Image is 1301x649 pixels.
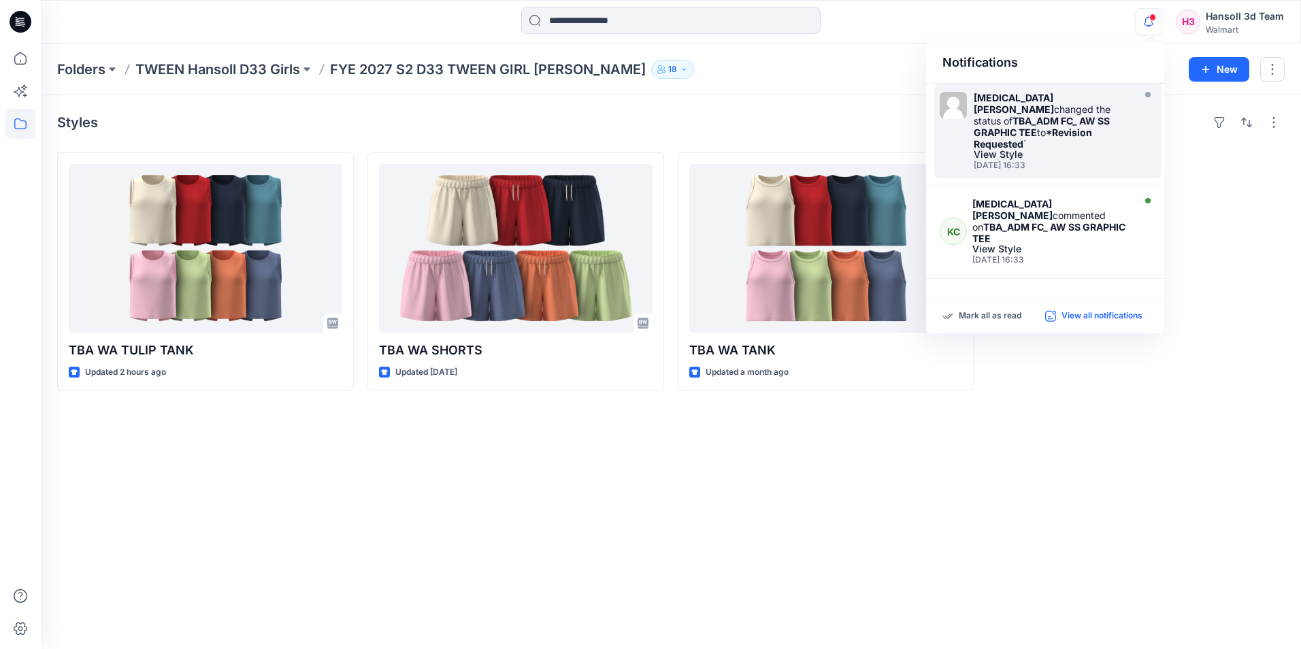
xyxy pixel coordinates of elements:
[974,92,1130,150] div: changed the status of to `
[330,60,646,79] p: FYE 2027 S2 D33 TWEEN GIRL [PERSON_NAME]
[972,244,1130,254] div: View Style
[395,365,457,380] p: Updated [DATE]
[974,150,1130,159] div: View Style
[69,164,342,333] a: TBA WA TULIP TANK
[135,60,300,79] a: TWEEN Hansoll D33 Girls
[974,161,1130,170] div: Friday, September 19, 2025 16:33
[974,115,1110,138] strong: TBA_ADM FC_ AW SS GRAPHIC TEE
[972,221,1125,244] strong: TBA_ADM FC_ AW SS GRAPHIC TEE
[974,127,1092,150] strong: *Revision Requested
[651,60,694,79] button: 18
[1206,24,1284,35] div: Walmart
[972,198,1130,244] div: commented on
[668,62,677,77] p: 18
[85,365,166,380] p: Updated 2 hours ago
[69,341,342,360] p: TBA WA TULIP TANK
[689,341,963,360] p: TBA WA TANK
[972,198,1053,221] strong: [MEDICAL_DATA][PERSON_NAME]
[940,218,967,245] div: KC
[1176,10,1200,34] div: H3
[1189,57,1249,82] button: New
[379,341,653,360] p: TBA WA SHORTS
[959,310,1021,322] p: Mark all as read
[974,92,1054,115] strong: [MEDICAL_DATA][PERSON_NAME]
[57,114,98,131] h4: Styles
[1061,310,1142,322] p: View all notifications
[57,60,105,79] a: Folders
[379,164,653,333] a: TBA WA SHORTS
[940,92,967,119] img: Kyra Cobb
[706,365,789,380] p: Updated a month ago
[926,42,1164,84] div: Notifications
[1206,8,1284,24] div: Hansoll 3d Team
[972,255,1130,265] div: Friday, September 19, 2025 16:33
[689,164,963,333] a: TBA WA TANK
